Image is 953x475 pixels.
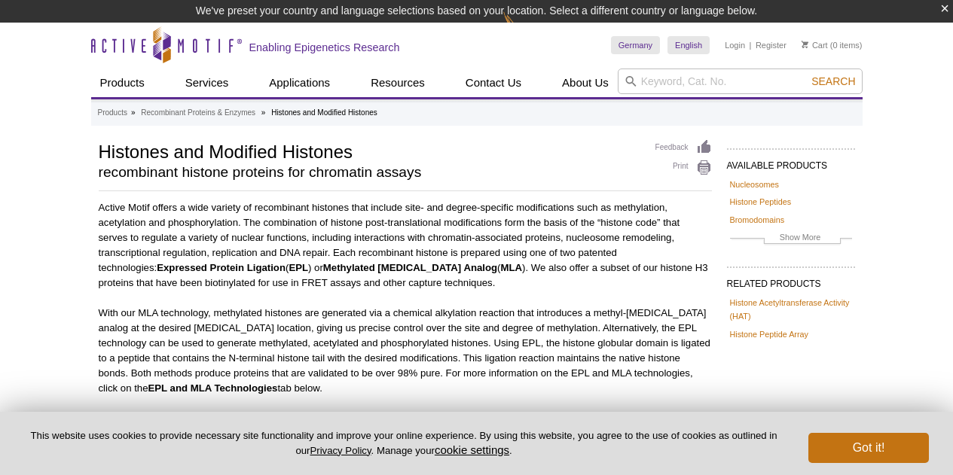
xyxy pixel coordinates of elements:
a: Show More [730,230,852,248]
h2: recombinant histone proteins for chromatin assays [99,166,640,179]
a: Register [756,40,787,50]
a: Histone Peptide Array [730,327,808,341]
a: Services [176,69,238,97]
img: Change Here [503,11,543,47]
a: Feedback [655,139,712,156]
a: Applications [260,69,339,97]
a: Privacy Policy [310,445,371,456]
a: Bromodomains [730,213,785,227]
a: Contact Us [457,69,530,97]
a: Histone Acetyltransferase Activity (HAT) [730,296,852,323]
li: (0 items) [802,36,863,54]
span: Search [811,75,855,87]
strong: Expressed Protein Ligation [157,262,286,273]
button: cookie settings [435,443,509,456]
a: Products [91,69,154,97]
strong: EPL and MLA Technologies [148,382,277,394]
strong: EPL [289,262,308,273]
p: Active Motif offers a wide variety of recombinant histones that include site- and degree-specific... [99,200,712,291]
li: » [261,108,266,117]
button: Search [807,75,860,88]
li: Histones and Modified Histones [271,108,377,117]
input: Keyword, Cat. No. [618,69,863,94]
a: Histone Peptides [730,195,792,209]
a: Print [655,160,712,176]
a: Cart [802,40,828,50]
strong: Methylated [MEDICAL_DATA] Analog [323,262,497,273]
a: Germany [611,36,660,54]
a: English [667,36,710,54]
h2: AVAILABLE PRODUCTS [727,148,855,175]
strong: MLA [500,262,522,273]
li: » [131,108,136,117]
h2: RELATED PRODUCTS [727,266,855,294]
a: Products [98,106,127,120]
a: Recombinant Proteins & Enzymes [141,106,255,120]
a: Nucleosomes [730,178,779,191]
a: About Us [553,69,618,97]
a: Resources [362,69,434,97]
h2: Enabling Epigenetics Research [249,41,400,54]
button: Got it! [808,433,929,463]
p: With our MLA technology, methylated histones are generated via a chemical alkylation reaction tha... [99,306,712,396]
p: This website uses cookies to provide necessary site functionality and improve your online experie... [24,429,783,458]
li: | [750,36,752,54]
a: Login [725,40,745,50]
img: Your Cart [802,41,808,48]
h1: Histones and Modified Histones [99,139,640,162]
